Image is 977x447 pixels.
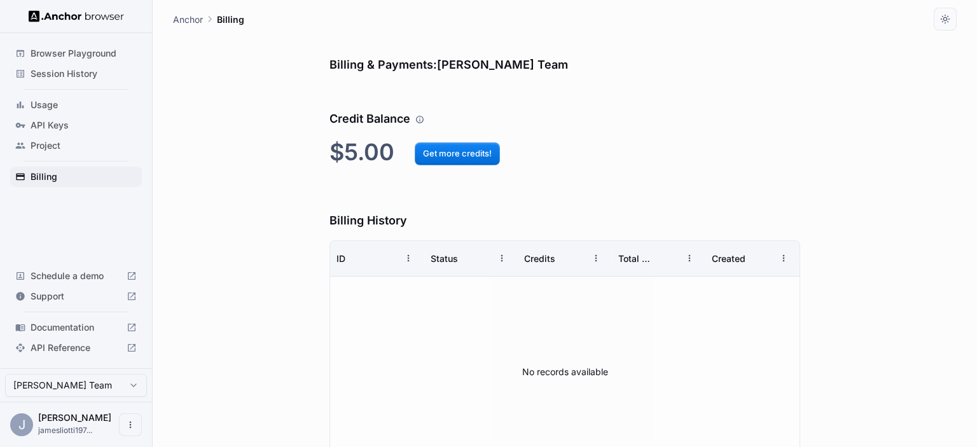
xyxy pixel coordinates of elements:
[10,135,142,156] div: Project
[336,253,345,264] div: ID
[329,139,800,166] h2: $5.00
[468,247,490,270] button: Sort
[31,139,137,152] span: Project
[562,247,585,270] button: Sort
[490,247,513,270] button: Menu
[29,10,124,22] img: Anchor Logo
[31,170,137,183] span: Billing
[712,253,745,264] div: Created
[10,95,142,115] div: Usage
[374,247,397,270] button: Sort
[31,67,137,80] span: Session History
[31,47,137,60] span: Browser Playground
[618,253,655,264] div: Total Cost
[10,167,142,187] div: Billing
[10,286,142,306] div: Support
[524,253,555,264] div: Credits
[31,99,137,111] span: Usage
[415,115,424,124] svg: Your credit balance will be consumed as you use the API. Visit the usage page to view a breakdown...
[31,270,121,282] span: Schedule a demo
[31,290,121,303] span: Support
[10,338,142,358] div: API Reference
[397,247,420,270] button: Menu
[173,13,203,26] p: Anchor
[10,317,142,338] div: Documentation
[10,266,142,286] div: Schedule a demo
[10,43,142,64] div: Browser Playground
[749,247,772,270] button: Sort
[772,247,795,270] button: Menu
[655,247,678,270] button: Sort
[173,12,244,26] nav: breadcrumb
[10,64,142,84] div: Session History
[329,186,800,230] h6: Billing History
[38,412,111,423] span: James Liotti
[31,119,137,132] span: API Keys
[31,341,121,354] span: API Reference
[38,425,92,435] span: jamesliotti1976@gmail.com
[415,142,500,165] button: Get more credits!
[10,115,142,135] div: API Keys
[329,31,800,74] h6: Billing & Payments: [PERSON_NAME] Team
[585,247,607,270] button: Menu
[678,247,701,270] button: Menu
[31,321,121,334] span: Documentation
[119,413,142,436] button: Open menu
[10,413,33,436] div: J
[217,13,244,26] p: Billing
[431,253,458,264] div: Status
[329,85,800,128] h6: Credit Balance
